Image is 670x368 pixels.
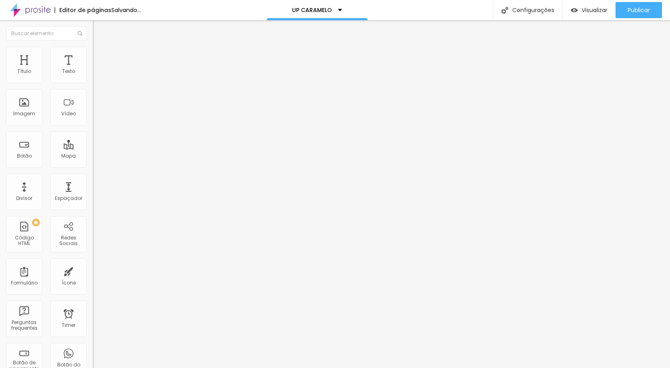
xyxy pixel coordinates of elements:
[52,235,84,247] div: Redes Sociais
[582,7,607,13] span: Visualizar
[62,69,75,74] div: Texto
[628,7,650,13] span: Publicar
[62,280,76,286] div: Ícone
[16,195,32,201] div: Divisor
[13,111,35,116] div: Imagem
[501,7,508,14] img: Icone
[563,2,616,18] button: Visualizar
[77,31,82,36] img: Icone
[6,26,87,41] input: Buscar elemento
[292,7,332,13] p: UP CARAMELO
[8,320,40,331] div: Perguntas frequentes
[616,2,662,18] button: Publicar
[571,7,578,14] img: view-1.svg
[55,195,82,201] div: Espaçador
[8,235,40,247] div: Código HTML
[17,153,32,159] div: Botão
[61,111,76,116] div: Vídeo
[111,7,141,13] div: Salvando...
[11,280,38,286] div: Formulário
[61,153,76,159] div: Mapa
[54,7,111,13] div: Editor de páginas
[17,69,31,74] div: Título
[93,20,670,368] iframe: Editor
[62,322,75,328] div: Timer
